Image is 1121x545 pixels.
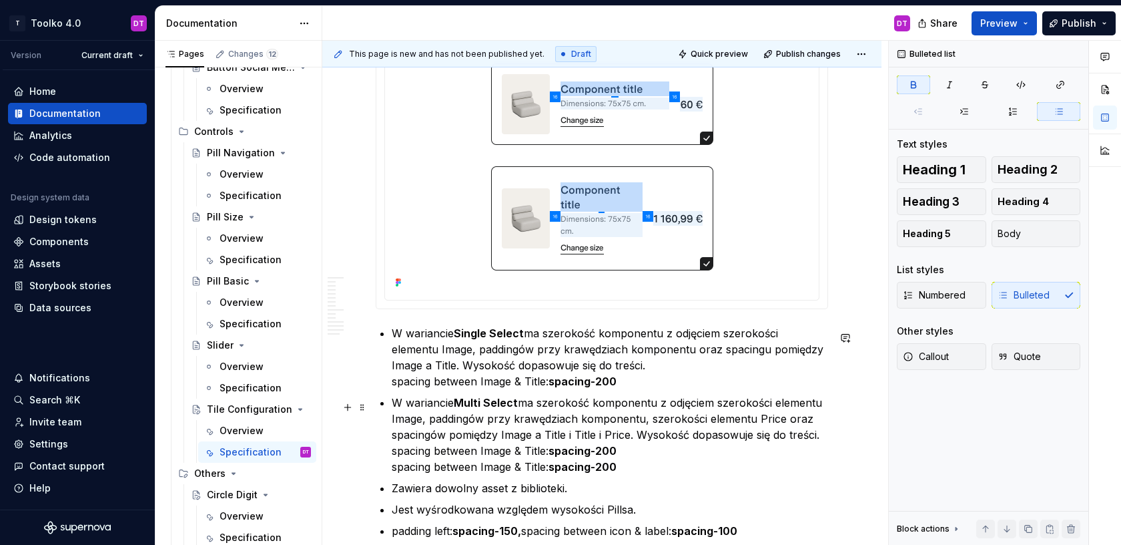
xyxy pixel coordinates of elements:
[897,282,986,309] button: Numbered
[29,257,61,270] div: Assets
[207,339,234,352] div: Slider
[8,103,147,124] a: Documentation
[992,156,1081,183] button: Heading 2
[29,393,80,407] div: Search ⌘K
[454,396,518,409] strong: Multi Select
[220,232,264,245] div: Overview
[9,15,25,31] div: T
[81,50,133,61] span: Current draft
[454,327,524,340] strong: Single Select
[903,195,960,208] span: Heading 3
[29,279,111,293] div: Storybook stories
[198,506,316,527] a: Overview
[194,125,234,138] div: Controls
[29,460,105,473] div: Contact support
[198,313,316,335] a: Specification
[29,129,72,142] div: Analytics
[198,356,316,377] a: Overview
[897,343,986,370] button: Callout
[185,335,316,356] a: Slider
[29,151,110,164] div: Code automation
[29,371,90,385] div: Notifications
[173,463,316,484] div: Others
[207,210,244,224] div: Pill Size
[185,57,316,78] a: Button Social Media
[198,420,316,441] a: Overview
[998,195,1049,208] span: Heading 4
[992,220,1081,247] button: Body
[930,17,958,30] span: Share
[759,45,847,63] button: Publish changes
[992,343,1081,370] button: Quote
[897,156,986,183] button: Heading 1
[207,275,249,288] div: Pill Basic
[44,521,111,534] a: Supernova Logo
[3,9,152,37] button: TToolko 4.0DT
[8,209,147,230] a: Design tokens
[8,147,147,168] a: Code automation
[220,296,264,309] div: Overview
[452,524,521,538] strong: spacing-150,
[198,185,316,206] a: Specification
[173,121,316,142] div: Controls
[776,49,841,59] span: Publish changes
[8,81,147,102] a: Home
[897,263,944,277] div: List styles
[980,17,1018,30] span: Preview
[198,100,316,121] a: Specification
[392,480,828,496] p: Zawiera dowolny asset z biblioteki.
[8,125,147,146] a: Analytics
[972,11,1037,35] button: Preview
[571,49,591,59] span: Draft
[998,163,1058,176] span: Heading 2
[8,275,147,297] a: Storybook stories
[220,381,282,395] div: Specification
[207,61,295,74] div: Button Social Media
[220,82,264,96] div: Overview
[29,235,89,248] div: Components
[185,206,316,228] a: Pill Size
[903,227,951,240] span: Heading 5
[75,46,149,65] button: Current draft
[8,253,147,275] a: Assets
[897,18,907,29] div: DT
[220,104,282,117] div: Specification
[8,411,147,433] a: Invite team
[198,292,316,313] a: Overview
[8,367,147,389] button: Notifications
[903,350,949,363] span: Callout
[548,375,617,388] strong: spacing-200
[674,45,754,63] button: Quick preview
[992,188,1081,215] button: Heading 4
[198,249,316,270] a: Specification
[392,325,828,389] p: W wariancie ma szerokość komponentu z odjęciem szerokości elementu Image, paddingów przy krawędzi...
[207,403,292,416] div: Tile Configuration
[897,524,950,534] div: Block actions
[198,377,316,399] a: Specification
[207,146,275,160] div: Pill Navigation
[29,437,68,451] div: Settings
[266,49,278,59] span: 12
[392,523,828,539] p: padding left: spacing between icon & label:
[897,188,986,215] button: Heading 3
[903,163,966,176] span: Heading 1
[691,49,748,59] span: Quick preview
[548,444,617,458] strong: spacing-200
[671,524,737,538] strong: spacing-100
[8,456,147,477] button: Contact support
[11,50,41,61] div: Version
[911,11,966,35] button: Share
[897,138,948,151] div: Text styles
[8,297,147,319] a: Data sources
[8,389,147,411] button: Search ⌘K
[165,49,204,59] div: Pages
[133,18,144,29] div: DT
[220,445,282,459] div: Specification
[303,445,309,459] div: DT
[220,317,282,331] div: Specification
[220,253,282,266] div: Specification
[185,484,316,506] a: Circle Digit
[185,399,316,420] a: Tile Configuration
[185,270,316,292] a: Pill Basic
[220,531,282,544] div: Specification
